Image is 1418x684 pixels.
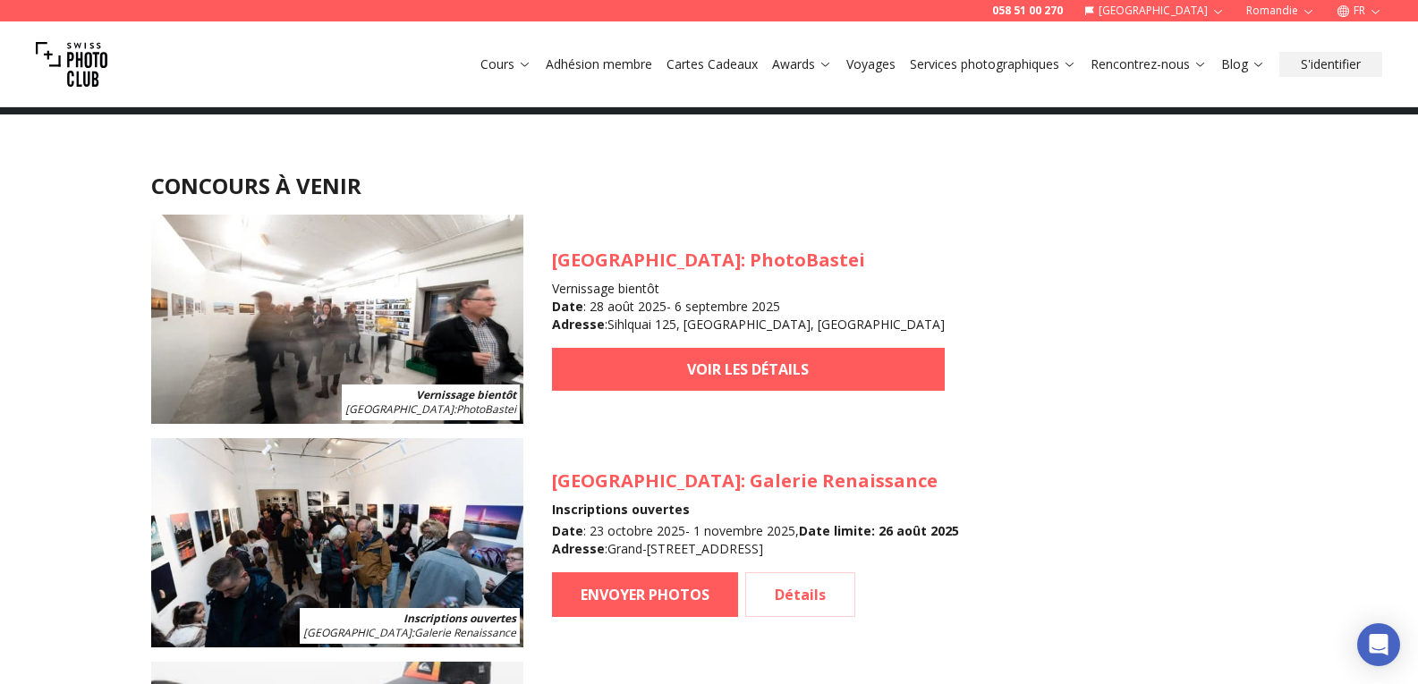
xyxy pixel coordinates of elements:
b: Adresse [552,316,605,333]
a: VOIR LES DÉTAILS [552,348,945,391]
b: Inscriptions ouvertes [403,611,516,626]
h2: CONCOURS À VENIR [151,172,1268,200]
a: Blog [1221,55,1265,73]
img: SPC Photo Awards Genève: octobre 2025 [151,438,523,647]
h4: Vernissage bientôt [552,280,945,298]
button: Cartes Cadeaux [659,52,765,77]
span: : PhotoBastei [345,401,516,417]
h3: : PhotoBastei [552,248,945,273]
a: Cartes Cadeaux [667,55,758,73]
img: SPC Photo Awards Zurich: Fall 2025 [151,215,523,424]
b: Date [552,522,583,539]
a: Cours [480,55,531,73]
b: Date [552,298,583,315]
div: Open Intercom Messenger [1357,623,1400,666]
b: Adresse [552,540,605,557]
a: ENVOYER PHOTOS [552,572,738,617]
span: [GEOGRAPHIC_DATA] [552,248,741,272]
button: Blog [1214,52,1272,77]
img: Swiss photo club [36,29,107,100]
a: 058 51 00 270 [992,4,1063,18]
button: Adhésion membre [539,52,659,77]
a: Adhésion membre [546,55,652,73]
button: Services photographiques [903,52,1083,77]
b: Vernissage bientôt [416,387,516,402]
span: [GEOGRAPHIC_DATA] [345,401,454,417]
a: Voyages [846,55,896,73]
span: : Galerie Renaissance [303,625,516,640]
button: S'identifier [1279,52,1382,77]
a: Services photographiques [910,55,1076,73]
h4: Inscriptions ouvertes [552,501,959,519]
a: Awards [772,55,832,73]
button: Rencontrez-nous [1083,52,1214,77]
a: Détails [745,572,855,617]
div: : 23 octobre 2025 - 1 novembre 2025 , : Grand-[STREET_ADDRESS] [552,522,959,558]
h3: : Galerie Renaissance [552,469,959,494]
button: Voyages [839,52,903,77]
button: Cours [473,52,539,77]
span: [GEOGRAPHIC_DATA] [552,469,741,493]
b: Date limite : 26 août 2025 [799,522,959,539]
button: Awards [765,52,839,77]
span: [GEOGRAPHIC_DATA] [303,625,412,640]
a: Rencontrez-nous [1091,55,1207,73]
div: : 28 août 2025 - 6 septembre 2025 : Sihlquai 125, [GEOGRAPHIC_DATA], [GEOGRAPHIC_DATA] [552,298,945,334]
